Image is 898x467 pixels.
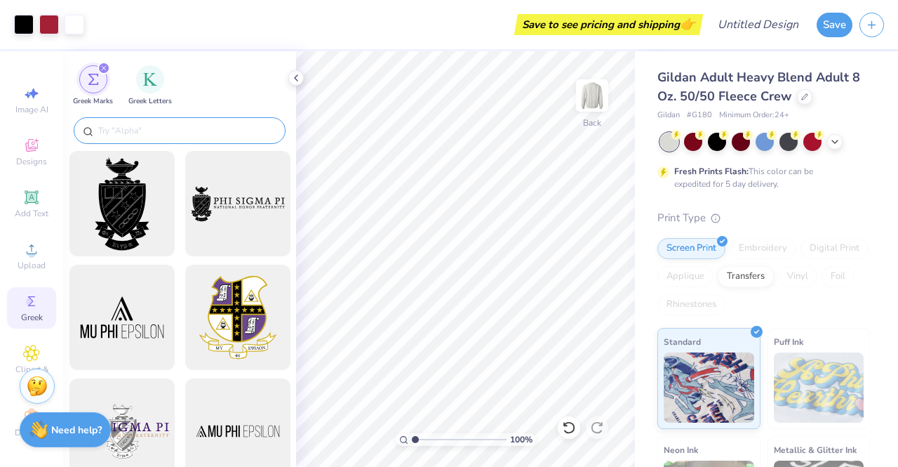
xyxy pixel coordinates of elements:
[73,65,113,107] button: filter button
[510,433,532,446] span: 100 %
[128,96,172,107] span: Greek Letters
[16,156,47,167] span: Designs
[822,266,855,287] div: Foil
[774,442,857,457] span: Metallic & Glitter Ink
[719,110,789,121] span: Minimum Order: 24 +
[817,13,852,37] button: Save
[674,166,749,177] strong: Fresh Prints Flash:
[680,15,695,32] span: 👉
[583,117,601,129] div: Back
[774,353,864,423] img: Puff Ink
[657,238,725,259] div: Screen Print
[73,65,113,107] div: filter for Greek Marks
[7,364,56,386] span: Clipart & logos
[15,208,48,219] span: Add Text
[657,266,713,287] div: Applique
[18,260,46,271] span: Upload
[88,74,99,85] img: Greek Marks Image
[774,334,803,349] span: Puff Ink
[687,110,712,121] span: # G180
[97,124,276,138] input: Try "Alpha"
[657,110,680,121] span: Gildan
[657,69,860,105] span: Gildan Adult Heavy Blend Adult 8 Oz. 50/50 Fleece Crew
[664,442,698,457] span: Neon Ink
[657,294,725,315] div: Rhinestones
[15,104,48,115] span: Image AI
[674,165,847,190] div: This color can be expedited for 5 day delivery.
[143,72,157,86] img: Greek Letters Image
[128,65,172,107] div: filter for Greek Letters
[718,266,774,287] div: Transfers
[51,423,102,437] strong: Need help?
[21,312,43,323] span: Greek
[730,238,796,259] div: Embroidery
[518,14,699,35] div: Save to see pricing and shipping
[15,427,48,438] span: Decorate
[128,65,172,107] button: filter button
[664,334,701,349] span: Standard
[800,238,869,259] div: Digital Print
[664,353,754,423] img: Standard
[778,266,817,287] div: Vinyl
[578,81,606,110] img: Back
[706,11,810,39] input: Untitled Design
[657,210,870,226] div: Print Type
[73,96,113,107] span: Greek Marks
